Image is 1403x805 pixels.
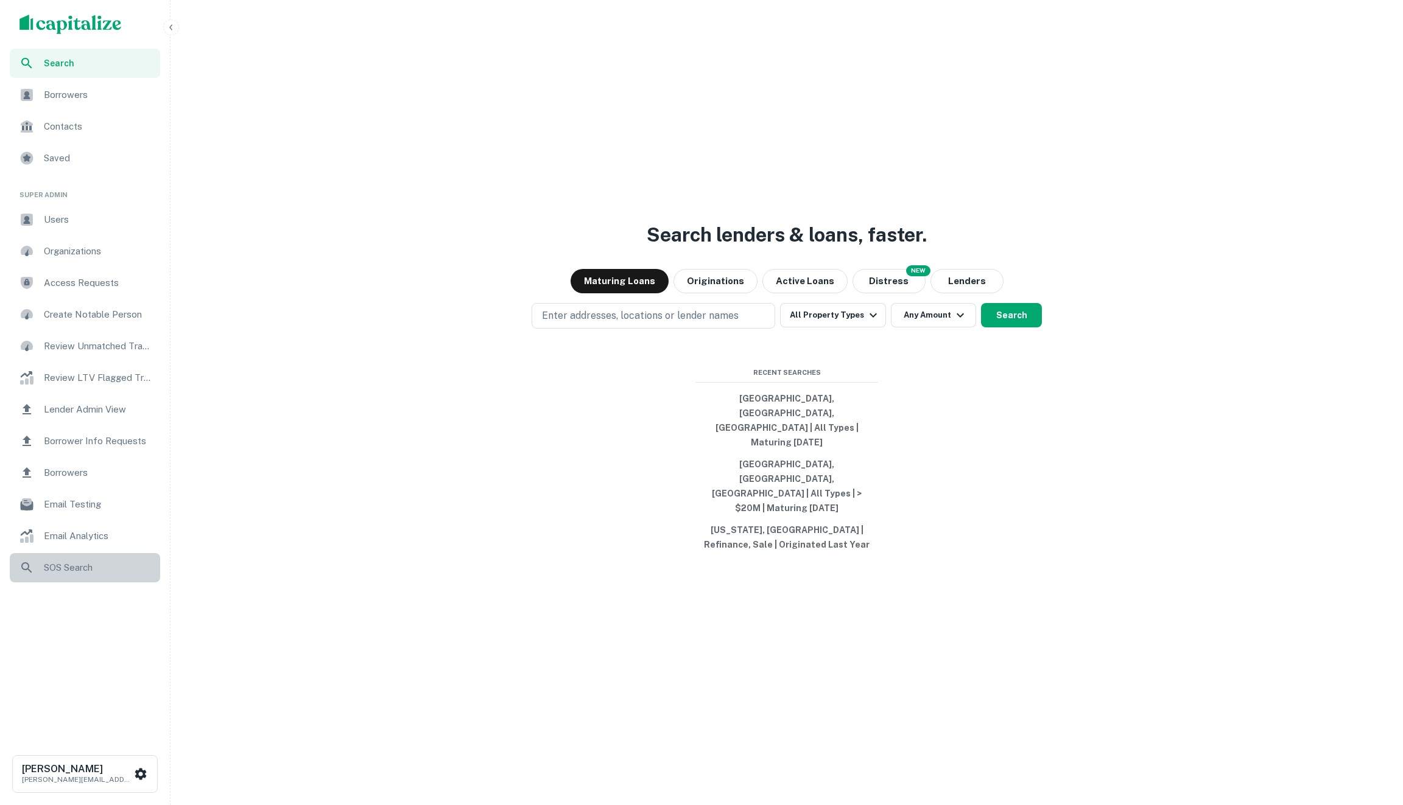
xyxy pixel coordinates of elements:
button: Enter addresses, locations or lender names [532,303,775,329]
a: Organizations [10,237,160,266]
a: Saved [10,144,160,173]
button: Search distressed loans with lien and other non-mortgage details. [853,269,926,293]
span: Review Unmatched Transactions [44,339,153,354]
button: [US_STATE], [GEOGRAPHIC_DATA] | Refinance, Sale | Originated Last Year [695,519,878,556]
button: [PERSON_NAME][PERSON_NAME][EMAIL_ADDRESS][DOMAIN_NAME] [12,755,158,793]
h3: Search lenders & loans, faster. [647,220,927,249]
span: Review LTV Flagged Transactions [44,371,153,385]
a: Access Requests [10,268,160,298]
a: Users [10,205,160,234]
a: Contacts [10,112,160,141]
a: Review LTV Flagged Transactions [10,363,160,392]
span: Search [44,57,153,70]
p: [PERSON_NAME][EMAIL_ADDRESS][DOMAIN_NAME] [22,774,132,785]
span: Email Testing [44,497,153,512]
li: Super Admin [10,175,160,205]
span: Borrowers [44,88,153,102]
button: Maturing Loans [571,269,669,293]
span: Contacts [44,119,153,134]
span: Email Analytics [44,529,153,543]
button: [GEOGRAPHIC_DATA], [GEOGRAPHIC_DATA], [GEOGRAPHIC_DATA] | All Types | > $20M | Maturing [DATE] [695,453,878,519]
img: capitalize-logo.png [19,15,122,34]
a: Create Notable Person [10,300,160,329]
button: Lenders [930,269,1004,293]
button: All Property Types [780,303,886,327]
a: Search [10,49,160,78]
a: Lender Admin View [10,395,160,424]
span: Organizations [44,244,153,259]
span: Recent Searches [695,368,878,378]
a: Email Analytics [10,521,160,551]
button: Originations [673,269,758,293]
button: Active Loans [762,269,848,293]
p: Enter addresses, locations or lender names [542,308,739,323]
button: Search [981,303,1042,327]
span: Create Notable Person [44,307,153,322]
span: Lender Admin View [44,402,153,417]
span: Access Requests [44,276,153,290]
a: Review Unmatched Transactions [10,332,160,361]
span: Users [44,212,153,227]
a: SOS Search [10,553,160,582]
button: [GEOGRAPHIC_DATA], [GEOGRAPHIC_DATA], [GEOGRAPHIC_DATA] | All Types | Maturing [DATE] [695,388,878,453]
iframe: Chat Widget [1342,708,1403,766]
span: Borrowers [44,465,153,480]
span: Borrower Info Requests [44,434,153,448]
a: Borrowers [10,458,160,487]
span: SOS Search [44,560,153,575]
h6: [PERSON_NAME] [22,764,132,774]
a: Borrowers [10,80,160,110]
button: Any Amount [891,303,976,327]
a: Borrower Info Requests [10,427,160,456]
a: Email Testing [10,490,160,519]
div: NEW [906,265,930,276]
span: Saved [44,151,153,166]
